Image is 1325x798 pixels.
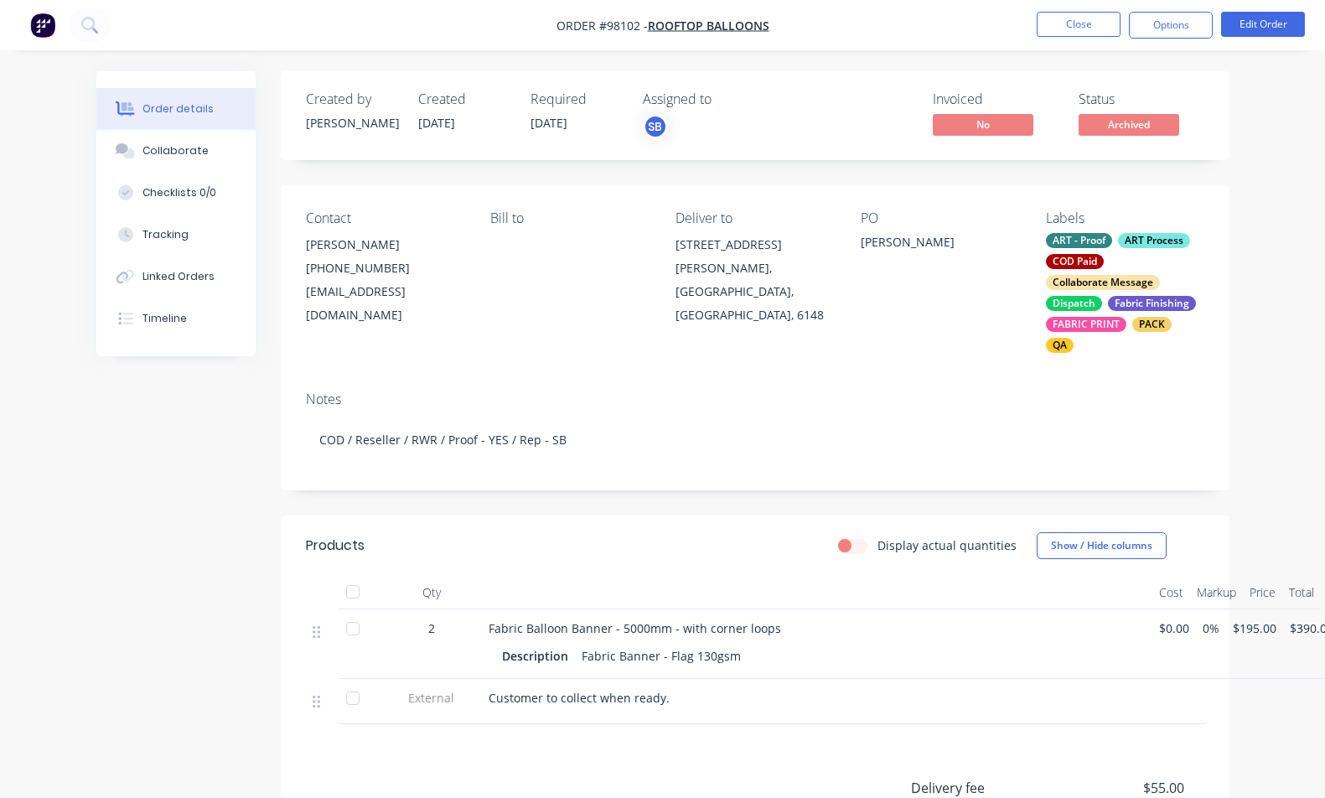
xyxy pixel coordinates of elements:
[643,114,668,139] button: SB
[648,18,769,34] a: Rooftop Balloons
[556,18,648,34] span: Order #98102 -
[96,256,256,298] button: Linked Orders
[1037,532,1167,559] button: Show / Hide columns
[381,576,482,609] div: Qty
[933,114,1033,135] span: No
[1118,233,1190,248] div: ART Process
[306,391,1204,407] div: Notes
[1059,778,1183,798] span: $55.00
[428,619,435,637] span: 2
[306,91,398,107] div: Created by
[96,298,256,339] button: Timeline
[30,13,55,38] img: Factory
[1203,619,1219,637] span: 0%
[1046,233,1112,248] div: ART - Proof
[1046,254,1104,269] div: COD Paid
[142,143,209,158] div: Collaborate
[1046,338,1074,353] div: QA
[861,233,1019,256] div: [PERSON_NAME]
[877,536,1017,554] label: Display actual quantities
[489,690,670,706] span: Customer to collect when ready.
[306,536,365,556] div: Products
[1129,12,1213,39] button: Options
[306,256,464,280] div: [PHONE_NUMBER]
[1243,576,1282,609] div: Price
[142,269,215,284] div: Linked Orders
[388,689,475,707] span: External
[675,210,834,226] div: Deliver to
[96,214,256,256] button: Tracking
[1233,619,1276,637] span: $195.00
[418,115,455,131] span: [DATE]
[1152,576,1190,609] div: Cost
[1221,12,1305,37] button: Edit Order
[1079,91,1204,107] div: Status
[1046,210,1204,226] div: Labels
[142,311,187,326] div: Timeline
[643,91,810,107] div: Assigned to
[142,185,216,200] div: Checklists 0/0
[502,644,575,668] div: Description
[675,233,834,327] div: [STREET_ADDRESS][PERSON_NAME], [GEOGRAPHIC_DATA], [GEOGRAPHIC_DATA], 6148
[531,115,567,131] span: [DATE]
[306,280,464,327] div: [EMAIL_ADDRESS][DOMAIN_NAME]
[1132,317,1172,332] div: PACK
[675,233,834,256] div: [STREET_ADDRESS]
[490,210,649,226] div: Bill to
[575,644,748,668] div: Fabric Banner - Flag 130gsm
[96,172,256,214] button: Checklists 0/0
[306,114,398,132] div: [PERSON_NAME]
[306,210,464,226] div: Contact
[675,256,834,327] div: [PERSON_NAME], [GEOGRAPHIC_DATA], [GEOGRAPHIC_DATA], 6148
[1282,576,1321,609] div: Total
[96,88,256,130] button: Order details
[861,210,1019,226] div: PO
[306,233,464,327] div: [PERSON_NAME][PHONE_NUMBER][EMAIL_ADDRESS][DOMAIN_NAME]
[489,620,781,636] span: Fabric Balloon Banner - 5000mm - with corner loops
[306,414,1204,465] div: COD / Reseller / RWR / Proof - YES / Rep - SB
[418,91,510,107] div: Created
[1037,12,1121,37] button: Close
[911,778,1060,798] span: Delivery fee
[1046,296,1102,311] div: Dispatch
[531,91,623,107] div: Required
[142,101,214,117] div: Order details
[306,233,464,256] div: [PERSON_NAME]
[933,91,1058,107] div: Invoiced
[96,130,256,172] button: Collaborate
[1190,576,1243,609] div: Markup
[1159,619,1189,637] span: $0.00
[1046,275,1160,290] div: Collaborate Message
[1108,296,1196,311] div: Fabric Finishing
[1046,317,1126,332] div: FABRIC PRINT
[142,227,189,242] div: Tracking
[1079,114,1179,135] span: Archived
